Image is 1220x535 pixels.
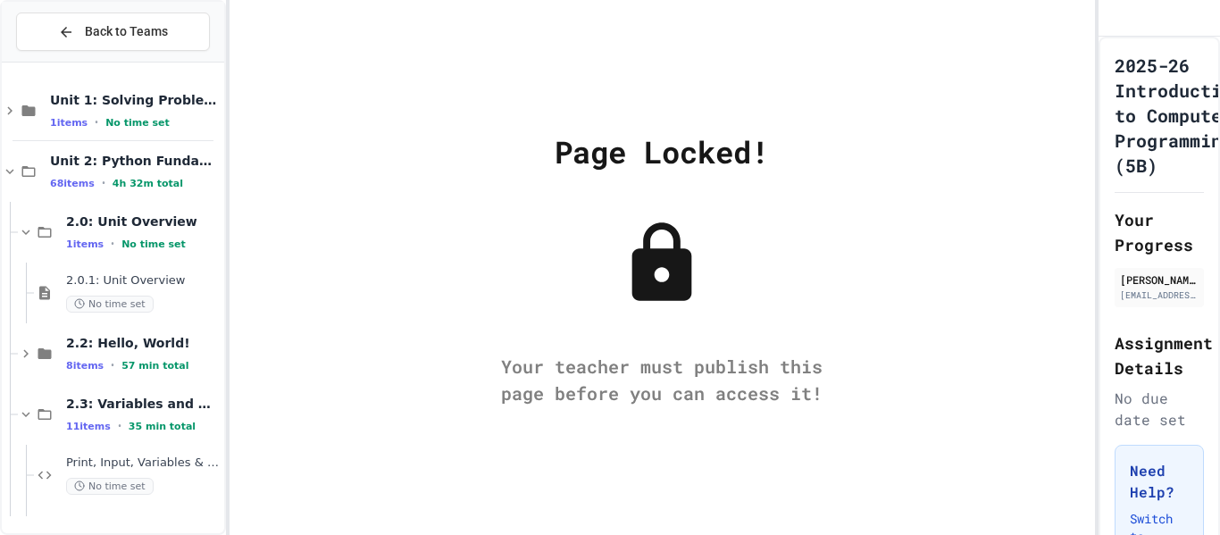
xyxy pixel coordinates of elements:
[95,115,98,130] span: •
[1120,288,1199,302] div: [EMAIL_ADDRESS][DOMAIN_NAME]
[118,419,121,433] span: •
[555,129,769,174] div: Page Locked!
[66,335,221,351] span: 2.2: Hello, World!
[483,353,840,406] div: Your teacher must publish this page before you can access it!
[1130,460,1189,503] h3: Need Help?
[66,238,104,250] span: 1 items
[66,360,104,372] span: 8 items
[66,421,111,432] span: 11 items
[50,117,88,129] span: 1 items
[1120,272,1199,288] div: [PERSON_NAME] Trainer
[1115,388,1204,431] div: No due date set
[129,421,196,432] span: 35 min total
[121,238,186,250] span: No time set
[102,176,105,190] span: •
[50,178,95,189] span: 68 items
[16,13,210,51] button: Back to Teams
[105,117,170,129] span: No time set
[66,296,154,313] span: No time set
[66,456,221,471] span: Print, Input, Variables & Data Types Review
[85,22,168,41] span: Back to Teams
[111,237,114,251] span: •
[121,360,188,372] span: 57 min total
[50,92,221,108] span: Unit 1: Solving Problems in Computer Science
[66,273,221,288] span: 2.0.1: Unit Overview
[111,358,114,372] span: •
[1115,330,1204,380] h2: Assignment Details
[50,153,221,169] span: Unit 2: Python Fundamentals
[1115,207,1204,257] h2: Your Progress
[66,396,221,412] span: 2.3: Variables and Data Types
[113,178,183,189] span: 4h 32m total
[66,478,154,495] span: No time set
[66,213,221,230] span: 2.0: Unit Overview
